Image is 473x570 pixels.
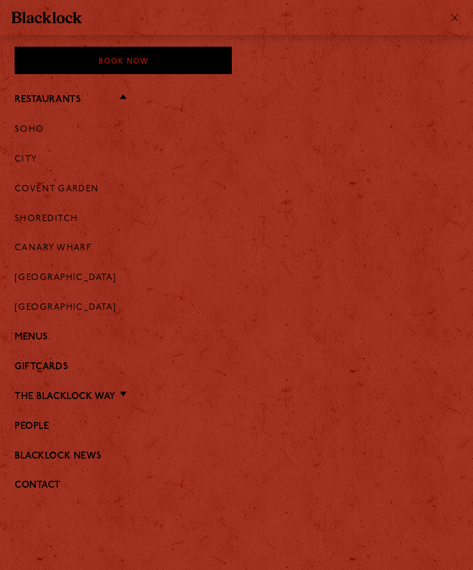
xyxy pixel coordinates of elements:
[12,12,82,23] img: BL_Textured_Logo-footer-cropped.svg
[15,391,116,403] a: The Blacklock Way
[15,451,458,462] a: Blacklock News
[15,243,92,254] a: Canary Wharf
[15,47,232,74] div: Book Now
[15,332,458,343] a: Menus
[15,273,117,284] a: [GEOGRAPHIC_DATA]
[15,155,37,165] a: City
[15,362,458,373] a: Giftcards
[15,95,81,106] a: Restaurants
[15,125,44,135] a: Soho
[15,214,78,225] a: Shoreditch
[15,480,458,491] a: Contact
[15,303,117,313] a: [GEOGRAPHIC_DATA]
[15,184,99,195] a: Covent Garden
[15,421,458,432] a: People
